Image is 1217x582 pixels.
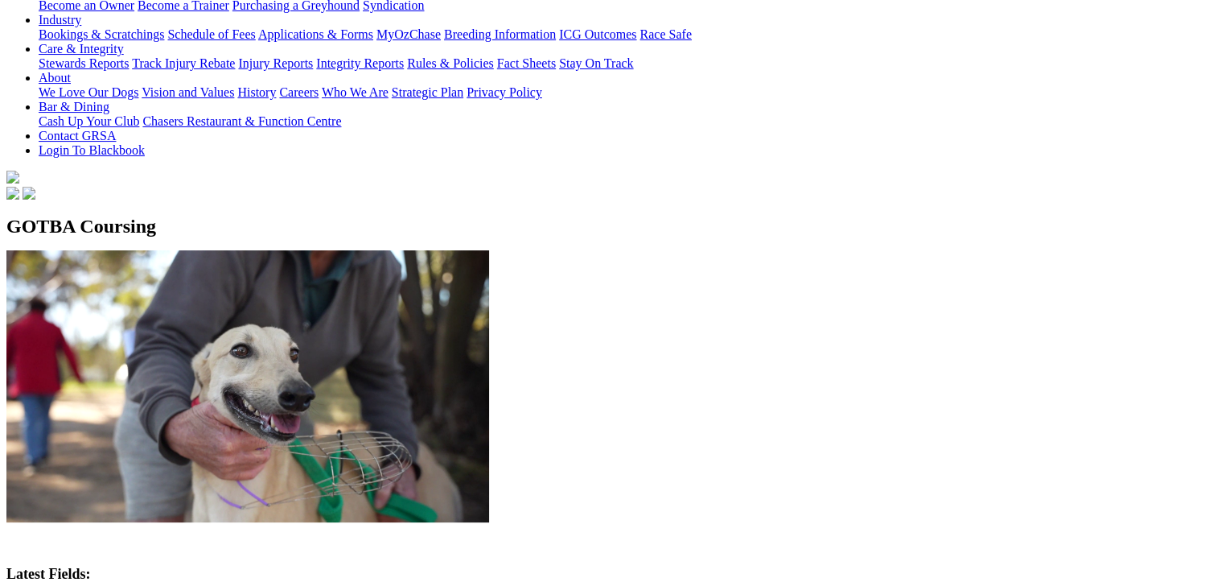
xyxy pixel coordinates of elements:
[559,27,636,41] a: ICG Outcomes
[376,27,441,41] a: MyOzChase
[39,56,1211,71] div: Care & Integrity
[497,56,556,70] a: Fact Sheets
[238,56,313,70] a: Injury Reports
[39,27,164,41] a: Bookings & Scratchings
[39,129,116,142] a: Contact GRSA
[407,56,494,70] a: Rules & Policies
[6,250,489,522] img: vlcsnap-2022-05-12-10h19m24s395.png
[132,56,235,70] a: Track Injury Rebate
[142,85,234,99] a: Vision and Values
[39,143,145,157] a: Login To Blackbook
[39,56,129,70] a: Stewards Reports
[316,56,404,70] a: Integrity Reports
[6,216,156,237] span: GOTBA Coursing
[559,56,633,70] a: Stay On Track
[258,27,373,41] a: Applications & Forms
[279,85,319,99] a: Careers
[39,13,81,27] a: Industry
[6,566,90,582] strong: Latest Fields:
[444,27,556,41] a: Breeding Information
[6,187,19,200] img: facebook.svg
[39,71,71,85] a: About
[39,114,1211,129] div: Bar & Dining
[39,114,139,128] a: Cash Up Your Club
[237,85,276,99] a: History
[39,85,138,99] a: We Love Our Dogs
[639,27,691,41] a: Race Safe
[322,85,389,99] a: Who We Are
[39,100,109,114] a: Bar & Dining
[23,187,35,200] img: twitter.svg
[39,85,1211,100] div: About
[142,114,341,128] a: Chasers Restaurant & Function Centre
[167,27,255,41] a: Schedule of Fees
[392,85,463,99] a: Strategic Plan
[6,171,19,184] img: logo-grsa-white.png
[39,27,1211,42] div: Industry
[39,42,124,56] a: Care & Integrity
[467,85,542,99] a: Privacy Policy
